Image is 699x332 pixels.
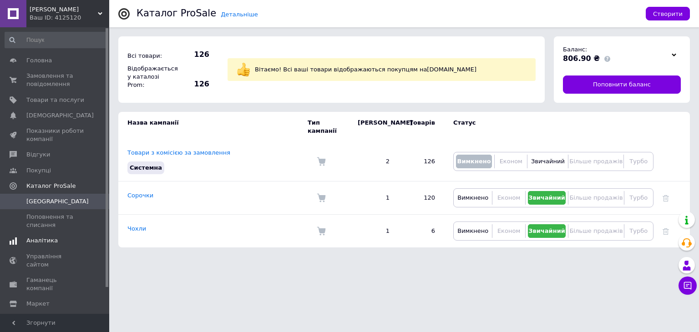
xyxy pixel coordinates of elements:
[456,191,490,205] button: Вимкнено
[5,32,107,48] input: Пошук
[26,236,58,245] span: Аналітика
[221,11,258,18] a: Детальніше
[237,63,250,76] img: :+1:
[528,194,565,201] span: Звичайний
[137,9,216,18] div: Каталог ProSale
[399,142,444,181] td: 126
[593,80,651,89] span: Поповнити баланс
[456,155,492,168] button: Вимкнено
[349,181,399,215] td: 1
[26,127,84,143] span: Показники роботи компанії
[629,227,648,234] span: Турбо
[125,62,175,92] div: Відображається у каталозі Prom:
[626,155,651,168] button: Турбо
[571,224,621,238] button: Більше продажів
[127,149,230,156] a: Товари з комісією за замовлення
[497,155,525,168] button: Економ
[26,213,84,229] span: Поповнення та списання
[627,224,651,238] button: Турбо
[457,194,488,201] span: Вимкнено
[349,215,399,248] td: 1
[30,14,109,22] div: Ваш ID: 4125120
[26,182,76,190] span: Каталог ProSale
[530,155,566,168] button: Звичайний
[317,193,326,202] img: Комісія за замовлення
[495,224,522,238] button: Економ
[177,79,209,89] span: 126
[497,227,520,234] span: Економ
[399,181,444,215] td: 120
[563,54,600,63] span: 806.90 ₴
[563,75,681,94] a: Поповнити баланс
[349,112,399,142] td: [PERSON_NAME]
[26,276,84,292] span: Гаманець компанії
[571,191,621,205] button: Більше продажів
[569,227,623,234] span: Більше продажів
[317,226,326,236] img: Комісія за замовлення
[531,158,565,165] span: Звичайний
[26,151,50,159] span: Відгуки
[528,191,566,205] button: Звичайний
[457,158,491,165] span: Вимкнено
[125,50,175,62] div: Всі товари:
[571,155,621,168] button: Більше продажів
[495,191,522,205] button: Економ
[26,252,84,269] span: Управління сайтом
[26,166,51,175] span: Покупці
[30,5,98,14] span: Діонісій
[497,194,520,201] span: Економ
[646,7,690,20] button: Створити
[26,72,84,88] span: Замовлення та повідомлення
[118,112,308,142] td: Назва кампанії
[349,142,399,181] td: 2
[444,112,653,142] td: Статус
[627,191,651,205] button: Турбо
[528,227,565,234] span: Звичайний
[26,300,50,308] span: Маркет
[308,112,349,142] td: Тип кампанії
[456,224,490,238] button: Вимкнено
[399,215,444,248] td: 6
[500,158,522,165] span: Економ
[177,50,209,60] span: 126
[563,46,587,53] span: Баланс:
[457,227,488,234] span: Вимкнено
[26,111,94,120] span: [DEMOGRAPHIC_DATA]
[317,157,326,166] img: Комісія за замовлення
[253,63,529,76] div: Вітаємо! Всі ваші товари відображаються покупцям на [DOMAIN_NAME]
[663,227,669,234] a: Видалити
[679,277,697,295] button: Чат з покупцем
[130,164,162,171] span: Системна
[569,194,623,201] span: Більше продажів
[127,225,146,232] a: Чохли
[127,192,153,199] a: Сорочки
[26,197,89,206] span: [GEOGRAPHIC_DATA]
[653,10,683,17] span: Створити
[629,158,648,165] span: Турбо
[26,56,52,65] span: Головна
[629,194,648,201] span: Турбо
[569,158,623,165] span: Більше продажів
[528,224,566,238] button: Звичайний
[26,96,84,104] span: Товари та послуги
[663,194,669,201] a: Видалити
[399,112,444,142] td: Товарів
